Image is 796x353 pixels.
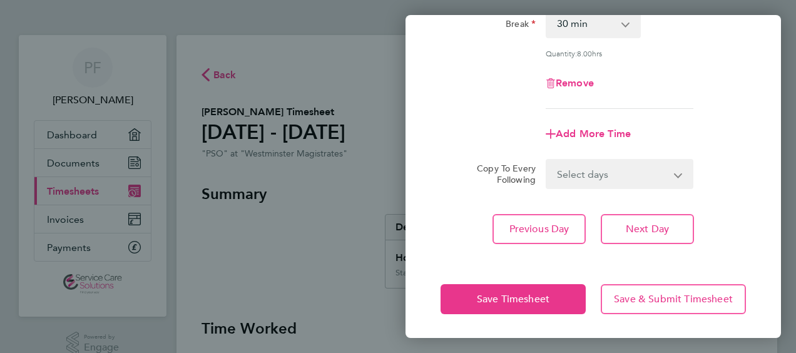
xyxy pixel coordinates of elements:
div: Quantity: hrs [546,48,693,58]
button: Previous Day [492,214,586,244]
label: Copy To Every Following [467,163,536,185]
button: Next Day [601,214,694,244]
span: Remove [556,77,594,89]
label: Break [506,18,536,33]
span: Add More Time [556,128,631,140]
span: Save & Submit Timesheet [614,293,733,305]
button: Add More Time [546,129,631,139]
button: Save Timesheet [441,284,586,314]
span: Save Timesheet [477,293,549,305]
button: Save & Submit Timesheet [601,284,746,314]
span: Next Day [626,223,669,235]
span: Previous Day [509,223,569,235]
span: 8.00 [577,48,592,58]
button: Remove [546,78,594,88]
